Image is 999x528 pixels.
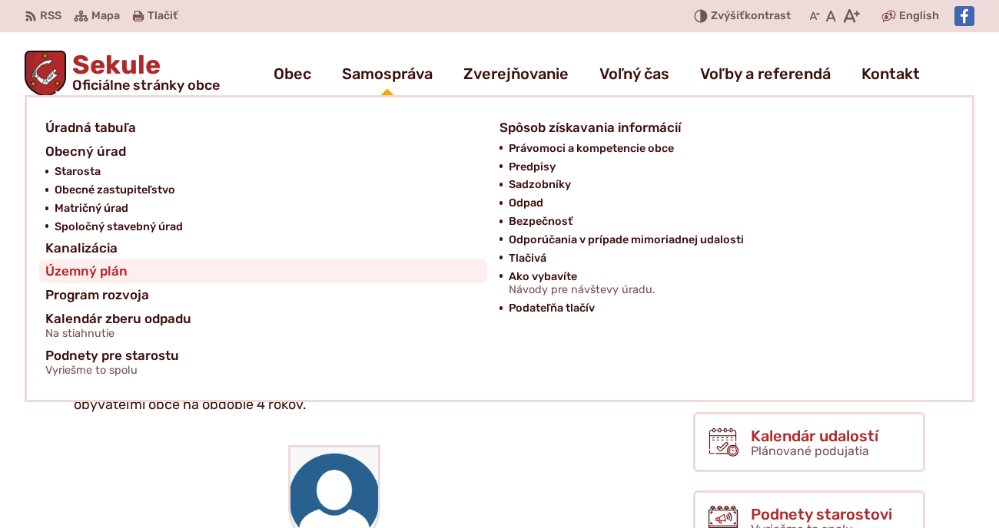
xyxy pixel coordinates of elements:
[509,158,556,177] span: Predpisy
[899,7,939,25] span: English
[45,116,481,140] a: Úradná tabuľa
[509,299,935,318] a: Podateľňa tlačív
[509,268,655,300] span: Ako vybavíte
[509,249,546,268] span: Tlačivá
[45,259,128,283] span: Územný plán
[45,365,179,377] span: Vyriešme to spolu
[274,52,311,95] a: Obec
[509,158,935,177] a: Predpisy
[72,78,220,92] span: Oficiálne stránky obce
[66,52,220,92] span: Sekule
[55,218,183,236] span: Spoločný stavebný úrad
[45,116,136,140] span: Úradná tabuľa
[40,7,61,25] span: RSS
[509,213,573,231] span: Bezpečnosť
[25,51,220,97] a: Logo Sekule, prejsť na domovskú stránku.
[509,140,674,158] span: Právomoci a kompetencie obce
[509,231,744,249] span: Odporúčania v prípade mimoriadnej udalosti
[509,140,935,158] a: Právomoci a kompetencie obce
[509,176,935,194] a: Sadzobníky
[499,116,681,140] span: Spôsob získavania informácií
[55,218,481,236] a: Spoločný stavebný úrad
[45,283,149,307] span: Program rozvoja
[509,194,935,213] a: Odpad
[45,307,481,345] a: Kalendár zberu odpaduNa stiahnutie
[509,231,935,249] a: Odporúčania v prípade mimoriadnej udalosti
[55,181,175,200] span: Obecné zastupiteľstvo
[45,283,481,307] a: Program rozvoja
[45,140,481,163] a: Obecný úrad
[45,236,481,260] a: Kanalizácia
[751,506,892,523] span: Podnety starostovi
[148,10,178,23] span: Tlačiť
[463,52,569,95] a: Zverejňovanie
[45,344,935,381] a: Podnety pre starostuVyriešme to spolu
[509,299,595,318] span: Podateľňa tlačív
[509,268,935,300] a: Ako vybavíteNávody pre návštevy úradu.
[751,444,869,458] span: Plánované podujatia
[55,200,128,218] span: Matričný úrad
[45,140,126,163] span: Obecný úrad
[700,52,831,95] a: Voľby a referendá
[693,412,925,472] a: Kalendár udalostí Plánované podujatia
[45,259,481,283] a: Územný plán
[25,51,66,97] img: Prejsť na domovskú stránku
[711,10,791,23] span: kontrast
[509,249,935,268] a: Tlačivá
[499,116,935,140] a: Spôsob získavania informácií
[509,194,543,213] span: Odpad
[599,52,669,95] a: Voľný čas
[45,236,118,260] span: Kanalizácia
[55,163,101,181] span: Starosta
[55,163,481,181] a: Starosta
[55,200,481,218] a: Matričný úrad
[91,7,120,25] span: Mapa
[45,307,191,345] span: Kalendár zberu odpadu
[342,52,433,95] a: Samospráva
[55,181,481,200] a: Obecné zastupiteľstvo
[751,427,878,444] span: Kalendár udalostí
[45,344,179,381] span: Podnety pre starostu
[509,284,655,296] span: Návody pre návštevy úradu.
[509,176,571,194] span: Sadzobníky
[45,328,191,340] span: Na stiahnutie
[509,213,935,231] a: Bezpečnosť
[954,6,974,26] img: Prejsť na Facebook stránku
[861,52,920,95] a: Kontakt
[711,9,745,22] span: Zvýšiť
[896,7,942,25] a: English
